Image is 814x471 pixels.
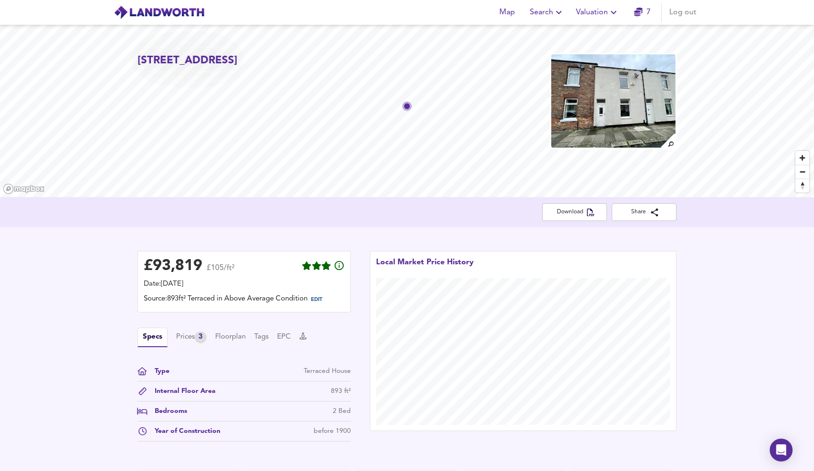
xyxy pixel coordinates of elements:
button: 7 [627,3,657,22]
div: Type [147,366,169,376]
img: property [550,53,676,149]
button: Zoom out [795,165,809,179]
span: EDIT [311,297,322,302]
div: Internal Floor Area [147,386,216,396]
button: Floorplan [215,332,246,342]
button: Log out [665,3,700,22]
button: Map [492,3,522,22]
span: Map [496,6,518,19]
span: £105/ft² [207,264,235,278]
button: Zoom in [795,151,809,165]
a: 7 [634,6,651,19]
div: 893 ft² [331,386,351,396]
button: Tags [254,332,268,342]
a: Mapbox homepage [3,183,45,194]
div: Date: [DATE] [144,279,345,290]
h2: [STREET_ADDRESS] [138,53,238,68]
button: Reset bearing to north [795,179,809,192]
div: Bedrooms [147,406,187,416]
button: Prices3 [176,331,207,343]
div: 3 [195,331,207,343]
button: Valuation [572,3,623,22]
div: Local Market Price History [376,257,474,278]
div: £ 93,819 [144,259,202,273]
img: logo [114,5,205,20]
button: EPC [277,332,291,342]
div: Year of Construction [147,426,220,436]
span: Valuation [576,6,619,19]
button: Download [542,203,607,221]
div: Prices [176,331,207,343]
button: Share [612,203,676,221]
span: Search [530,6,565,19]
span: Log out [669,6,696,19]
span: Share [619,207,669,217]
span: Download [550,207,599,217]
img: search [660,132,676,149]
div: Source: 893ft² Terraced in Above Average Condition [144,294,345,306]
div: before 1900 [314,426,351,436]
div: Terraced House [304,366,351,376]
button: Search [526,3,568,22]
button: Specs [138,328,168,347]
div: Open Intercom Messenger [770,439,793,461]
div: 2 Bed [333,406,351,416]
